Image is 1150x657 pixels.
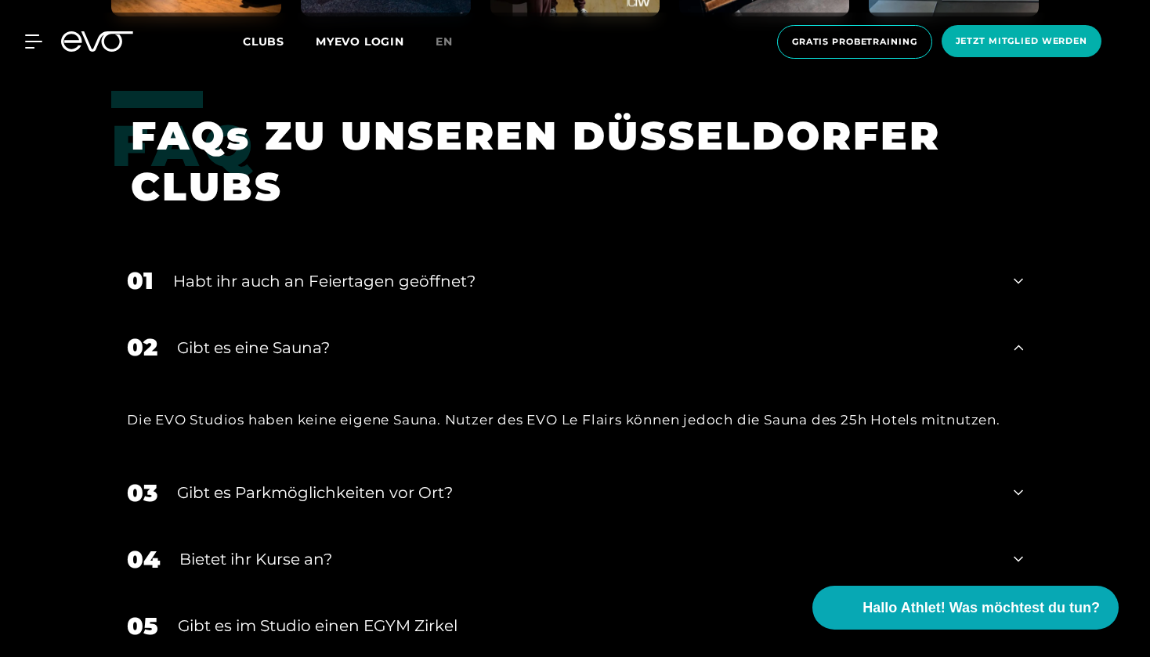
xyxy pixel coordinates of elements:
[862,597,1100,619] span: Hallo Athlet! Was möchtest du tun?
[173,269,994,293] div: Habt ihr auch an Feiertagen geöffnet?
[179,547,994,571] div: Bietet ihr Kurse an?
[131,110,1000,212] h1: FAQs ZU UNSEREN DÜSSELDORFER CLUBS
[127,542,160,577] div: 04
[436,34,453,49] span: en
[127,475,157,511] div: 03
[772,25,937,59] a: Gratis Probetraining
[177,336,994,359] div: Gibt es eine Sauna?
[812,586,1119,630] button: Hallo Athlet! Was möchtest du tun?
[937,25,1106,59] a: Jetzt Mitglied werden
[127,330,157,365] div: 02
[956,34,1087,48] span: Jetzt Mitglied werden
[127,263,154,298] div: 01
[127,407,1023,432] div: Die EVO Studios haben keine eigene Sauna. Nutzer des EVO Le Flairs können jedoch die Sauna des 25...
[243,34,284,49] span: Clubs
[177,481,994,504] div: Gibt es Parkmöglichkeiten vor Ort?
[243,34,316,49] a: Clubs
[436,33,472,51] a: en
[127,608,158,644] div: 05
[792,35,917,49] span: Gratis Probetraining
[178,614,994,637] div: Gibt es im Studio einen EGYM Zirkel
[316,34,404,49] a: MYEVO LOGIN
